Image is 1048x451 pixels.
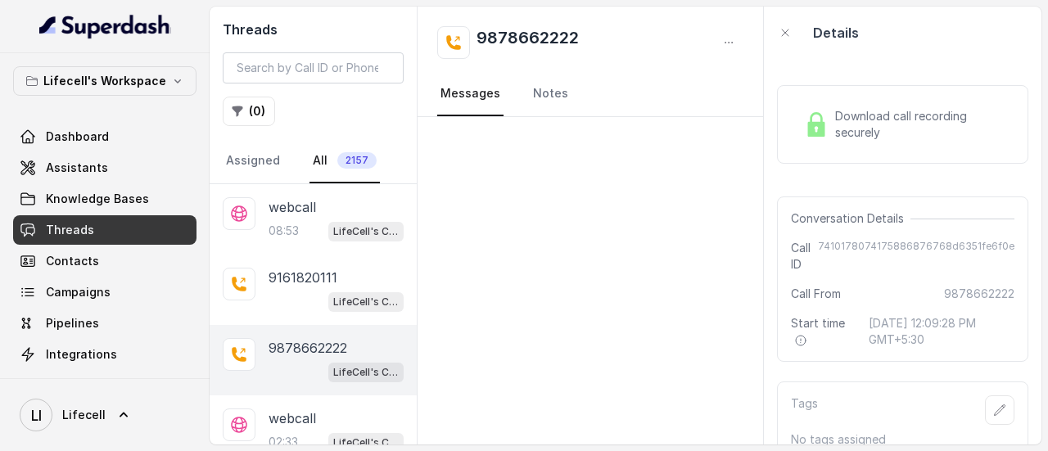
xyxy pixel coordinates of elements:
[333,294,399,310] p: LifeCell's Call Assistant
[818,240,1014,273] span: 7410178074175886876768d6351fe6f0e
[835,108,1008,141] span: Download call recording securely
[13,246,196,276] a: Contacts
[62,407,106,423] span: Lifecell
[804,112,829,137] img: Lock Icon
[13,122,196,151] a: Dashboard
[437,72,743,116] nav: Tabs
[269,408,316,428] p: webcall
[46,191,149,207] span: Knowledge Bases
[43,71,166,91] p: Lifecell's Workspace
[337,152,377,169] span: 2157
[13,309,196,338] a: Pipelines
[333,364,399,381] p: LifeCell's Call Assistant
[437,72,504,116] a: Messages
[13,340,196,369] a: Integrations
[223,139,283,183] a: Assigned
[333,435,399,451] p: LifeCell's Call Assistant
[269,434,298,450] p: 02:33
[46,222,94,238] span: Threads
[46,253,99,269] span: Contacts
[13,66,196,96] button: Lifecell's Workspace
[13,184,196,214] a: Knowledge Bases
[791,315,856,348] span: Start time
[791,210,910,227] span: Conversation Details
[813,23,859,43] p: Details
[944,286,1014,302] span: 9878662222
[46,129,109,145] span: Dashboard
[223,97,275,126] button: (0)
[39,13,171,39] img: light.svg
[223,52,404,83] input: Search by Call ID or Phone Number
[13,277,196,307] a: Campaigns
[46,160,108,176] span: Assistants
[31,407,42,424] text: LI
[13,153,196,183] a: Assistants
[13,371,196,400] a: API Settings
[269,338,347,358] p: 9878662222
[530,72,571,116] a: Notes
[46,284,111,300] span: Campaigns
[46,315,99,331] span: Pipelines
[269,268,337,287] p: 9161820111
[13,392,196,438] a: Lifecell
[223,20,404,39] h2: Threads
[269,223,299,239] p: 08:53
[309,139,380,183] a: All2157
[791,240,818,273] span: Call ID
[791,395,818,425] p: Tags
[269,197,316,217] p: webcall
[791,286,841,302] span: Call From
[869,315,1014,348] span: [DATE] 12:09:28 PM GMT+5:30
[791,431,1014,448] p: No tags assigned
[46,346,117,363] span: Integrations
[223,139,404,183] nav: Tabs
[13,215,196,245] a: Threads
[477,26,579,59] h2: 9878662222
[333,223,399,240] p: LifeCell's Call Assistant
[46,377,117,394] span: API Settings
